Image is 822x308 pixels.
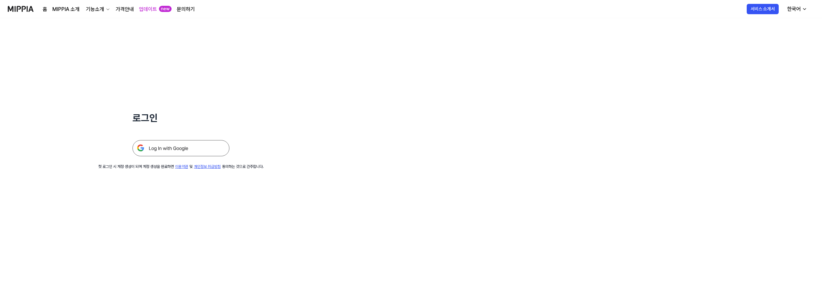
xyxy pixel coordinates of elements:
[52,5,79,13] a: MIPPIA 소개
[116,5,134,13] a: 가격안내
[85,5,111,13] button: 기능소개
[139,5,157,13] a: 업데이트
[43,5,47,13] a: 홈
[98,164,264,169] div: 첫 로그인 시 계정 생성이 되며 계정 생성을 완료하면 및 동의하는 것으로 간주합니다.
[85,5,105,13] div: 기능소개
[177,5,195,13] a: 문의하기
[132,140,229,156] img: 구글 로그인 버튼
[747,4,779,14] button: 서비스 소개서
[132,111,229,125] h1: 로그인
[782,3,811,15] button: 한국어
[194,164,221,169] a: 개인정보 취급방침
[159,6,172,12] div: new
[175,164,188,169] a: 이용약관
[786,5,802,13] div: 한국어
